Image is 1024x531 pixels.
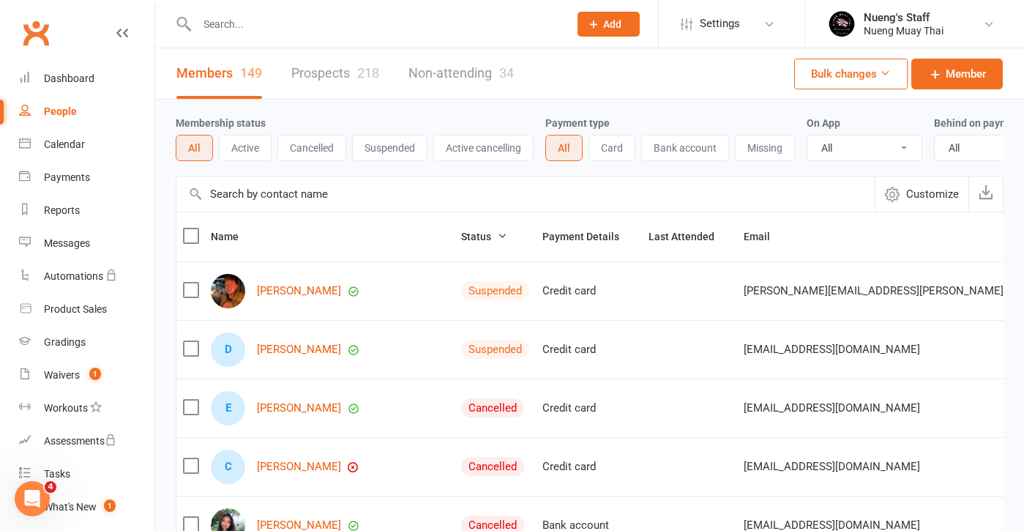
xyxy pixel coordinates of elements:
button: Card [588,135,635,161]
a: Non-attending34 [408,48,514,99]
div: People [44,105,77,117]
div: Gradings [44,336,86,348]
button: Suspended [352,135,427,161]
div: Cancelled [461,398,524,417]
a: Members149 [176,48,262,99]
span: Settings [700,7,740,40]
a: What's New1 [19,491,154,524]
input: Search... [193,14,558,34]
span: Payment Details [542,231,635,242]
div: Calendar [44,138,85,150]
a: Tasks [19,458,154,491]
div: Credit card [542,285,635,297]
button: All [176,135,213,161]
a: [PERSON_NAME] [257,402,341,415]
a: Messages [19,227,154,260]
a: Automations [19,260,154,293]
span: [EMAIL_ADDRESS][DOMAIN_NAME] [744,335,920,363]
div: Credit card [542,344,635,356]
button: Active [219,135,272,161]
iframe: Intercom live chat [15,481,50,516]
button: Bulk changes [794,59,908,89]
a: Clubworx [18,15,54,51]
a: Dashboard [19,62,154,95]
div: D [211,333,245,367]
span: [EMAIL_ADDRESS][DOMAIN_NAME] [744,394,920,422]
div: Payments [44,171,90,183]
span: Last Attended [649,231,730,242]
a: Payments [19,161,154,194]
div: Credit card [542,402,635,415]
div: Product Sales [44,303,107,315]
a: [PERSON_NAME] [257,344,341,356]
button: Name [211,228,255,245]
button: Customize [875,177,968,212]
div: Waivers [44,369,80,381]
div: Dashboard [44,73,94,84]
span: Member [946,65,986,83]
a: Waivers 1 [19,359,154,392]
button: Bank account [641,135,729,161]
span: Customize [906,185,959,203]
div: What's New [44,501,97,513]
button: Email [744,228,786,245]
div: Assessments [44,435,116,447]
div: 149 [240,65,262,81]
a: Prospects218 [291,48,379,99]
div: C [211,450,245,484]
div: Suspended [461,281,529,300]
div: Workouts [44,402,88,414]
span: Add [603,18,621,30]
span: 1 [104,500,116,512]
a: Workouts [19,392,154,425]
label: Payment type [545,117,610,129]
a: Assessments [19,425,154,458]
button: Status [461,228,507,245]
a: Gradings [19,326,154,359]
a: [PERSON_NAME] [257,285,341,297]
a: [PERSON_NAME] [257,461,341,473]
label: Membership status [176,117,266,129]
div: Credit card [542,461,635,473]
div: Cancelled [461,457,524,476]
div: 34 [499,65,514,81]
div: Reports [44,204,80,216]
div: Suspended [461,340,529,359]
button: Active cancelling [433,135,534,161]
button: Add [578,12,640,37]
div: Automations [44,270,103,282]
div: 218 [357,65,379,81]
a: Product Sales [19,293,154,326]
a: Calendar [19,128,154,161]
div: E [211,391,245,426]
button: Missing [735,135,795,161]
div: Messages [44,237,90,249]
span: 1 [89,368,101,380]
label: On App [807,117,840,129]
div: Nueng Muay Thai [864,24,943,37]
button: Payment Details [542,228,635,245]
div: Nueng's Staff [864,11,943,24]
span: 4 [45,481,56,493]
a: Reports [19,194,154,227]
span: Email [744,231,786,242]
button: All [545,135,583,161]
button: Cancelled [277,135,346,161]
button: Last Attended [649,228,730,245]
input: Search by contact name [176,177,875,212]
span: Status [461,231,507,242]
span: Name [211,231,255,242]
a: Member [911,59,1003,89]
div: Tasks [44,468,70,480]
span: [EMAIL_ADDRESS][DOMAIN_NAME] [744,453,920,480]
img: thumb_image1725410985.png [827,10,856,39]
a: People [19,95,154,128]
